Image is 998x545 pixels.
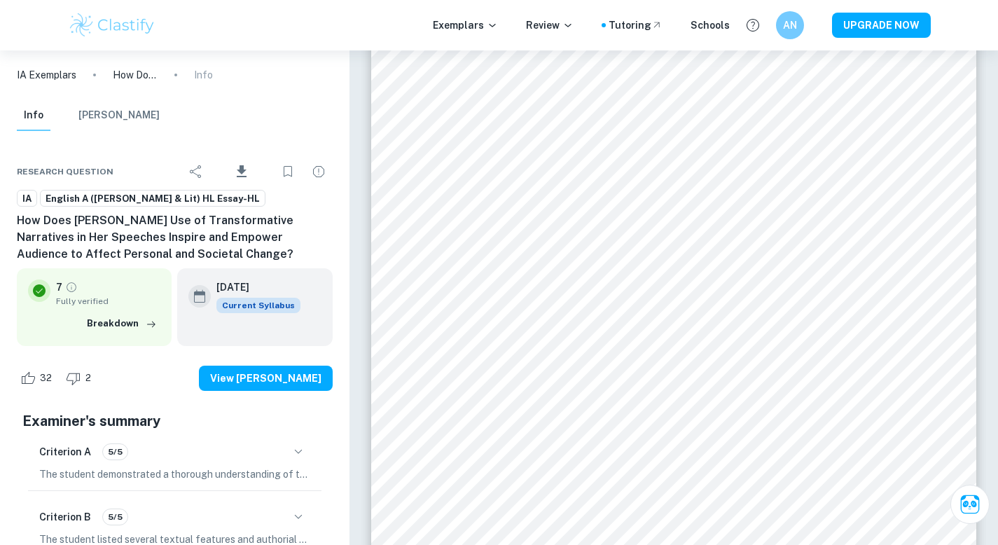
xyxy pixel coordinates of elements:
[691,18,730,33] a: Schools
[194,67,213,83] p: Info
[113,67,158,83] p: How Does [PERSON_NAME] Use of Transformative Narratives in Her Speeches Inspire and Empower Audie...
[216,280,289,295] h6: [DATE]
[41,192,265,206] span: English A ([PERSON_NAME] & Lit) HL Essay-HL
[433,18,498,33] p: Exemplars
[22,411,327,432] h5: Examiner's summary
[78,371,99,385] span: 2
[305,158,333,186] div: Report issue
[17,190,37,207] a: IA
[56,280,62,295] p: 7
[741,13,765,37] button: Help and Feedback
[216,298,300,313] div: This exemplar is based on the current syllabus. Feel free to refer to it for inspiration/ideas wh...
[950,485,990,524] button: Ask Clai
[213,153,271,190] div: Download
[56,295,160,308] span: Fully verified
[103,446,127,458] span: 5/5
[39,444,91,460] h6: Criterion A
[17,165,113,178] span: Research question
[216,298,300,313] span: Current Syllabus
[62,367,99,389] div: Dislike
[182,158,210,186] div: Share
[526,18,574,33] p: Review
[199,366,333,391] button: View [PERSON_NAME]
[103,511,127,523] span: 5/5
[782,18,798,33] h6: AN
[39,509,91,525] h6: Criterion B
[83,313,160,334] button: Breakdown
[68,11,157,39] img: Clastify logo
[39,467,310,482] p: The student demonstrated a thorough understanding of the literal meaning of the text, effectively...
[65,281,78,294] a: Grade fully verified
[17,367,60,389] div: Like
[17,212,333,263] h6: How Does [PERSON_NAME] Use of Transformative Narratives in Her Speeches Inspire and Empower Audie...
[274,158,302,186] div: Bookmark
[17,100,50,131] button: Info
[32,371,60,385] span: 32
[18,192,36,206] span: IA
[609,18,663,33] a: Tutoring
[776,11,804,39] button: AN
[78,100,160,131] button: [PERSON_NAME]
[832,13,931,38] button: UPGRADE NOW
[40,190,265,207] a: English A ([PERSON_NAME] & Lit) HL Essay-HL
[17,67,76,83] a: IA Exemplars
